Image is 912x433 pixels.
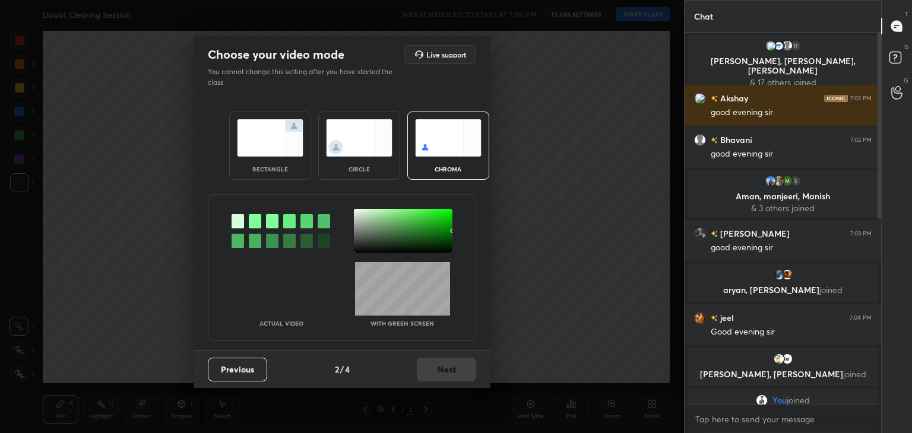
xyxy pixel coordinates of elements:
[695,192,871,201] p: Aman, manjeeri, Manish
[711,148,872,160] div: good evening sir
[694,312,706,324] img: 3
[711,315,718,321] img: no-rating-badge.077c3623.svg
[685,1,723,32] p: Chat
[765,175,777,187] img: b1d0fbc484a441b3b8dd11530f77d8f3.jpg
[694,93,706,104] img: 3
[345,363,350,375] h4: 4
[695,203,871,213] p: & 3 others joined
[773,269,785,281] img: 2c5a889676bb4b8baa078f8385d87f74.jpg
[850,314,872,321] div: 7:04 PM
[718,311,734,324] h6: jeel
[340,363,344,375] h4: /
[711,231,718,237] img: no-rating-badge.077c3623.svg
[415,119,482,157] img: chromaScreenIcon.c19ab0a0.svg
[850,95,872,102] div: 7:02 PM
[773,175,785,187] img: 3
[790,40,802,52] div: 17
[694,134,706,146] img: default.png
[772,396,787,405] span: You
[246,166,294,172] div: rectangle
[370,320,434,326] p: With green screen
[781,353,793,365] img: 3
[695,56,871,75] p: [PERSON_NAME], [PERSON_NAME], [PERSON_NAME]
[824,95,848,102] img: iconic-dark.1390631f.png
[850,136,872,144] div: 7:02 PM
[773,353,785,365] img: a3d7c4c92be643cfa5af97ddd22883fc.jpg
[711,137,718,144] img: no-rating-badge.077c3623.svg
[773,40,785,52] img: 0e3bafecc68744ada20eb5be548413a3.jpg
[904,43,908,52] p: D
[904,76,908,85] p: G
[790,175,802,187] div: 3
[718,133,752,146] h6: Bhavani
[694,228,706,240] img: 42c0f7136c974a2ebcb2f88fa77ef753.png
[695,370,871,379] p: [PERSON_NAME], [PERSON_NAME]
[850,230,872,237] div: 7:03 PM
[695,285,871,295] p: aryan, [PERSON_NAME]
[787,396,810,405] span: joined
[781,175,793,187] img: 3
[711,107,872,119] div: good evening sir
[208,47,344,62] h2: Choose your video mode
[756,394,768,406] img: 91ee9b6d21d04924b6058f461868569a.jpg
[819,284,843,295] span: joined
[781,269,793,281] img: 3
[695,78,871,87] p: & 17 others joined
[685,33,881,405] div: grid
[718,227,790,240] h6: [PERSON_NAME]
[425,166,472,172] div: chroma
[781,40,793,52] img: default.png
[335,363,339,375] h4: 2
[326,119,392,157] img: circleScreenIcon.acc0effb.svg
[711,95,718,102] img: no-rating-badge.077c3623.svg
[259,320,303,326] p: Actual Video
[905,9,908,18] p: T
[208,358,267,381] button: Previous
[237,119,303,157] img: normalScreenIcon.ae25ed63.svg
[843,368,866,380] span: joined
[711,242,872,254] div: good evening sir
[765,40,777,52] img: 3
[208,66,400,88] p: You cannot change this setting after you have started the class
[335,166,383,172] div: circle
[718,92,748,104] h6: Akshay
[711,326,872,338] div: Good evening sir
[426,51,466,58] h5: Live support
